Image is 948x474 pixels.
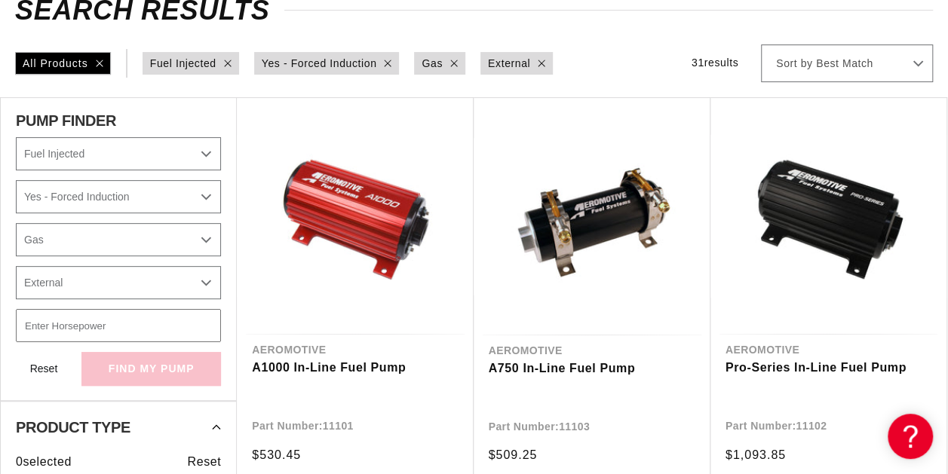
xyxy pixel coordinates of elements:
[187,452,221,472] span: Reset
[761,44,933,82] select: Sort by
[692,57,738,69] span: 31 results
[16,352,72,385] button: Reset
[16,180,221,213] select: Power Adder
[252,358,458,378] a: A1000 In-Line Fuel Pump
[726,358,931,378] a: Pro-Series In-Line Fuel Pump
[488,55,530,72] a: External
[776,57,812,72] span: Sort by
[16,452,72,472] span: 0 selected
[262,55,377,72] a: Yes - Forced Induction
[16,420,130,435] span: Product Type
[16,223,221,256] select: Fuel
[150,55,216,72] a: Fuel Injected
[15,52,111,75] div: All Products
[16,137,221,170] select: CARB or EFI
[489,359,695,378] a: A750 In-Line Fuel Pump
[16,266,221,299] select: Mounting
[422,55,442,72] a: Gas
[16,309,221,342] input: Enter Horsepower
[16,113,116,128] span: PUMP FINDER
